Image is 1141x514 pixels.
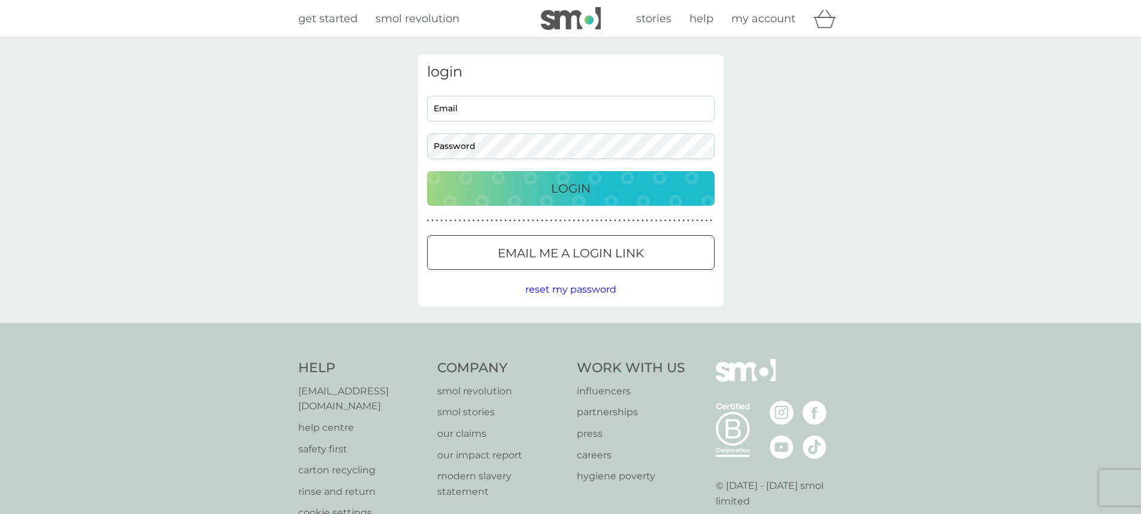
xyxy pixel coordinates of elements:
p: Email me a login link [498,244,644,263]
p: ● [518,218,520,224]
p: ● [701,218,703,224]
p: ● [664,218,667,224]
span: my account [731,12,795,25]
p: ● [610,218,612,224]
p: ● [546,218,548,224]
a: safety first [298,442,426,457]
p: ● [632,218,635,224]
img: visit the smol Instagram page [770,401,794,425]
p: ● [623,218,625,224]
p: ● [628,218,630,224]
span: smol revolution [376,12,459,25]
p: ● [600,218,603,224]
p: [EMAIL_ADDRESS][DOMAIN_NAME] [298,384,426,414]
span: help [689,12,713,25]
p: ● [614,218,616,224]
p: ● [710,218,712,224]
img: visit the smol Tiktok page [803,435,827,459]
a: modern slavery statement [437,469,565,499]
span: get started [298,12,358,25]
p: ● [696,218,698,224]
p: ● [504,218,507,224]
a: careers [577,448,685,463]
p: ● [431,218,434,224]
p: ● [692,218,694,224]
span: stories [636,12,671,25]
p: ● [445,218,447,224]
p: ● [619,218,621,224]
button: Email me a login link [427,235,715,270]
h4: Help [298,359,426,378]
a: stories [636,10,671,28]
p: ● [564,218,566,224]
p: ● [655,218,658,224]
p: hygiene poverty [577,469,685,484]
p: ● [555,218,557,224]
a: our impact report [437,448,565,463]
div: basket [813,7,843,31]
button: Login [427,171,715,206]
img: smol [716,359,776,400]
p: ● [482,218,484,224]
p: ● [591,218,594,224]
p: ● [500,218,503,224]
p: Login [551,179,591,198]
img: smol [541,7,601,30]
p: ● [586,218,589,224]
a: get started [298,10,358,28]
p: ● [637,218,639,224]
a: carton recycling [298,463,426,478]
p: ● [646,218,649,224]
img: visit the smol Facebook page [803,401,827,425]
p: ● [577,218,580,224]
p: ● [464,218,466,224]
p: help centre [298,420,426,436]
p: ● [513,218,516,224]
p: ● [450,218,452,224]
h4: Company [437,359,565,378]
p: ● [477,218,479,224]
p: ● [673,218,676,224]
p: ● [454,218,456,224]
a: partnerships [577,404,685,420]
p: ● [650,218,653,224]
p: ● [427,218,429,224]
p: ● [495,218,498,224]
button: reset my password [525,282,616,297]
a: smol revolution [376,10,459,28]
a: our claims [437,426,565,442]
p: ● [550,218,552,224]
a: influencers [577,384,685,399]
p: ● [436,218,438,224]
a: smol stories [437,404,565,420]
p: ● [573,218,576,224]
p: ● [568,218,571,224]
p: ● [559,218,562,224]
p: ● [532,218,534,224]
h3: login [427,63,715,81]
p: ● [669,218,671,224]
p: ● [523,218,525,224]
a: press [577,426,685,442]
p: ● [509,218,512,224]
p: ● [687,218,689,224]
p: ● [706,218,708,224]
p: © [DATE] - [DATE] smol limited [716,478,843,509]
p: smol revolution [437,384,565,399]
p: ● [683,218,685,224]
a: rinse and return [298,484,426,500]
a: help [689,10,713,28]
p: ● [491,218,493,224]
p: ● [468,218,470,224]
p: ● [527,218,529,224]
